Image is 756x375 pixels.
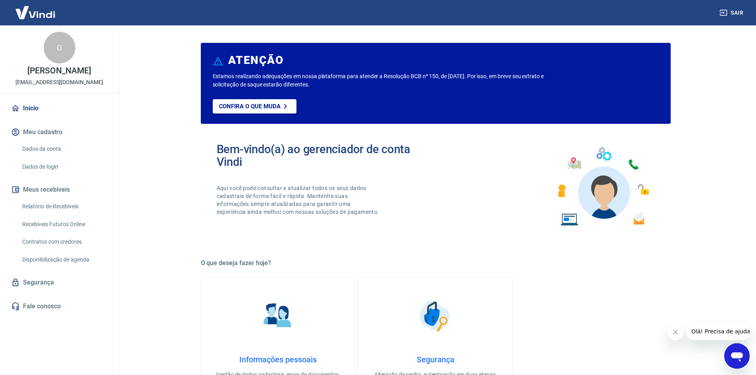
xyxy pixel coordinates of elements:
[219,103,281,110] p: Confira o que muda
[27,67,91,75] p: [PERSON_NAME]
[44,32,75,63] div: G
[10,274,109,291] a: Segurança
[718,6,746,20] button: Sair
[217,184,381,216] p: Aqui você pode consultar e atualizar todos os seus dados cadastrais de forma fácil e rápida. Mant...
[724,343,750,369] iframe: Botão para abrir a janela de mensagens
[19,252,109,268] a: Disponibilização de agenda
[10,123,109,141] button: Meu cadastro
[416,296,455,336] img: Segurança
[19,141,109,157] a: Dados da conta
[551,143,655,231] img: Imagem de um avatar masculino com diversos icones exemplificando as funcionalidades do gerenciado...
[19,198,109,215] a: Relatório de Recebíveis
[10,298,109,315] a: Fale conosco
[10,181,109,198] button: Meus recebíveis
[258,296,298,336] img: Informações pessoais
[5,6,67,12] span: Olá! Precisa de ajuda?
[19,159,109,175] a: Dados de login
[217,143,436,168] h2: Bem-vindo(a) ao gerenciador de conta Vindi
[19,216,109,233] a: Recebíveis Futuros Online
[371,355,500,364] h4: Segurança
[10,100,109,117] a: Início
[214,355,342,364] h4: Informações pessoais
[19,234,109,250] a: Contratos com credores
[201,259,671,267] h5: O que deseja fazer hoje?
[228,56,283,64] h6: ATENÇÃO
[687,323,750,340] iframe: Mensagem da empresa
[15,78,103,87] p: [EMAIL_ADDRESS][DOMAIN_NAME]
[10,0,61,25] img: Vindi
[213,99,296,113] a: Confira o que muda
[668,324,683,340] iframe: Fechar mensagem
[213,72,569,89] p: Estamos realizando adequações em nossa plataforma para atender a Resolução BCB nº 150, de [DATE]....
